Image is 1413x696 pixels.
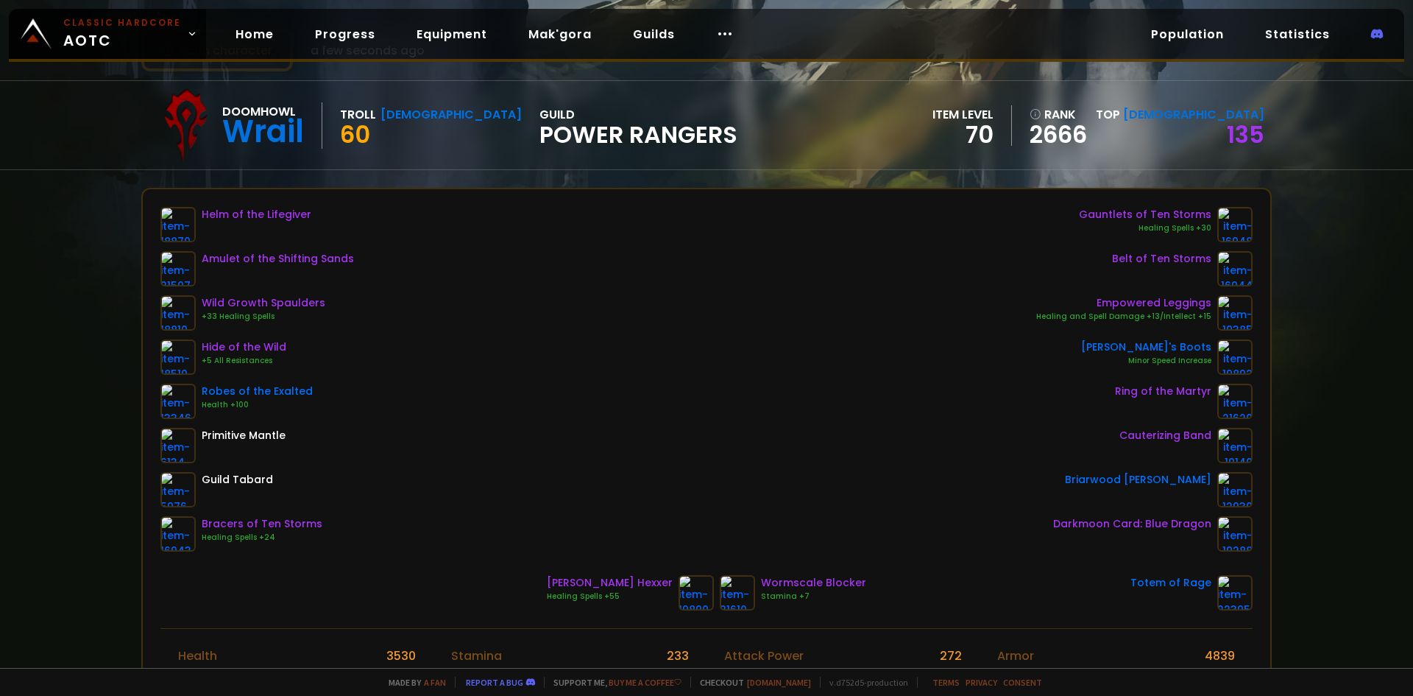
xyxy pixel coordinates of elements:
a: a fan [424,677,446,688]
div: Intellect [451,665,500,683]
div: Troll [340,105,376,124]
span: 60 [340,118,370,151]
div: Ring of the Martyr [1115,384,1211,399]
div: Healing Spells +55 [547,591,673,602]
a: Consent [1003,677,1042,688]
a: Terms [932,677,960,688]
div: Belt of Ten Storms [1112,251,1211,267]
img: item-18510 [160,340,196,375]
div: 70 [932,124,994,146]
img: item-19892 [1217,340,1253,375]
a: Population [1139,19,1236,49]
div: guild [539,105,737,146]
div: Armor [997,647,1034,665]
div: Top [1096,105,1264,124]
div: Wrail [222,121,304,143]
img: item-19140 [1217,428,1253,463]
div: Healing Spells +30 [1079,222,1211,234]
a: Report a bug [466,677,523,688]
img: item-12930 [1217,472,1253,507]
img: item-16943 [160,516,196,552]
div: Totem of Rage [1130,575,1211,591]
img: item-21610 [720,575,755,611]
a: 135 [1227,118,1264,151]
a: Progress [303,19,387,49]
a: Guilds [621,19,687,49]
img: item-16944 [1217,251,1253,287]
div: Gauntlets of Ten Storms [1079,207,1211,222]
div: Attack Power [724,647,804,665]
img: item-16948 [1217,207,1253,242]
span: Checkout [690,677,811,688]
div: 5539 [386,665,416,683]
span: Made by [380,677,446,688]
div: Healing and Spell Damage +13/Intellect +15 [1036,311,1211,323]
img: item-22395 [1217,575,1253,611]
div: Wormscale Blocker [761,575,866,591]
img: item-18810 [160,295,196,331]
a: 2666 [1030,124,1087,146]
div: Briarwood [PERSON_NAME] [1065,472,1211,488]
div: [PERSON_NAME] Hexxer [547,575,673,591]
div: Empowered Leggings [1036,295,1211,311]
img: item-13346 [160,384,196,419]
img: item-19890 [679,575,714,611]
div: Health +100 [202,399,313,411]
div: Bracers of Ten Storms [202,516,322,532]
div: 4 % [943,665,962,683]
div: Amulet of the Shifting Sands [202,251,354,267]
div: Darkmoon Card: Blue Dragon [1053,516,1211,532]
span: Support me, [544,677,681,688]
div: +5 All Resistances [202,355,286,367]
div: +33 Healing Spells [202,311,325,323]
div: 272 [940,647,962,665]
div: Wild Growth Spaulders [202,295,325,311]
span: Power Rangers [539,124,737,146]
div: Minor Speed Increase [1081,355,1211,367]
img: item-21620 [1217,384,1253,419]
a: Buy me a coffee [609,677,681,688]
img: item-5976 [160,472,196,507]
div: Stamina [451,647,502,665]
small: Classic Hardcore [63,16,181,29]
a: Classic HardcoreAOTC [9,9,206,59]
a: Mak'gora [517,19,603,49]
div: Doomhowl [222,102,304,121]
div: Guild Tabard [202,472,273,488]
div: Health [178,647,217,665]
span: [DEMOGRAPHIC_DATA] [1123,106,1264,123]
div: 269 [667,665,689,683]
div: Primitive Mantle [202,428,286,443]
a: [DOMAIN_NAME] [747,677,811,688]
img: item-6134 [160,428,196,463]
div: Hide of the Wild [202,340,286,355]
span: v. d752d5 - production [820,677,908,688]
img: item-19385 [1217,295,1253,331]
div: Healing Spells +24 [202,532,322,544]
div: rank [1030,105,1087,124]
div: [PERSON_NAME]'s Boots [1081,340,1211,355]
img: item-21507 [160,251,196,287]
div: Mana [178,665,212,683]
div: Stamina +7 [761,591,866,602]
a: Privacy [966,677,997,688]
div: 4839 [1205,647,1235,665]
img: item-18870 [160,207,196,242]
div: 5 % [1217,665,1235,683]
div: [DEMOGRAPHIC_DATA] [380,105,522,124]
div: Cauterizing Band [1119,428,1211,443]
span: AOTC [63,16,181,52]
div: Robes of the Exalted [202,384,313,399]
a: Home [224,19,286,49]
img: item-19288 [1217,516,1253,552]
div: Melee critic [724,665,793,683]
div: Helm of the Lifegiver [202,207,311,222]
div: item level [932,105,994,124]
a: Statistics [1253,19,1342,49]
div: 3530 [386,647,416,665]
div: Dodge [997,665,1037,683]
div: 233 [667,647,689,665]
a: Equipment [405,19,499,49]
